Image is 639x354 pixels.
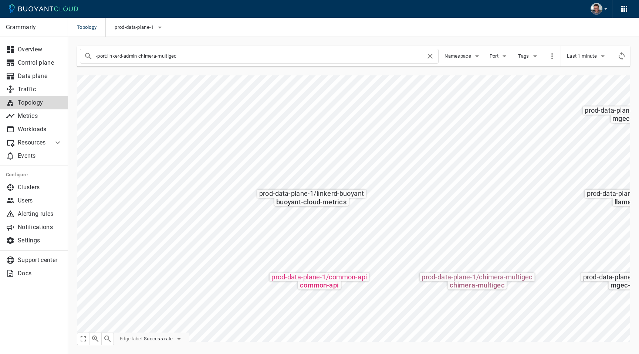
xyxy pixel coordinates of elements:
p: Support center [18,256,62,264]
button: prod-data-plane-1 [115,22,164,33]
p: Docs [18,270,62,277]
p: Topology [18,99,62,106]
input: Search [96,51,426,61]
p: Traffic [18,86,62,93]
p: Overview [18,46,62,53]
p: Metrics [18,112,62,120]
button: Success rate [144,333,183,344]
button: Last 1 minute [567,51,607,62]
p: Users [18,197,62,204]
span: Success rate [144,336,175,342]
span: Topology [77,18,105,37]
p: Alerting rules [18,210,62,218]
button: Tags [517,51,541,62]
img: Alex Zakhariash [591,3,602,15]
p: Workloads [18,126,62,133]
button: Port [487,51,511,62]
span: Edge label [120,336,142,342]
p: Grammarly [6,24,62,31]
p: Resources [18,139,47,146]
span: Last 1 minute [567,53,598,59]
h5: Configure [6,172,62,178]
p: Control plane [18,59,62,67]
span: prod-data-plane-1 [115,24,155,30]
button: Namespace [444,51,481,62]
p: Settings [18,237,62,244]
span: Port [490,53,500,59]
div: Refresh metrics [616,51,627,62]
p: Events [18,152,62,160]
span: Namespace [444,53,473,59]
p: Data plane [18,72,62,80]
p: Clusters [18,184,62,191]
p: Notifications [18,224,62,231]
span: Tags [518,53,530,59]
